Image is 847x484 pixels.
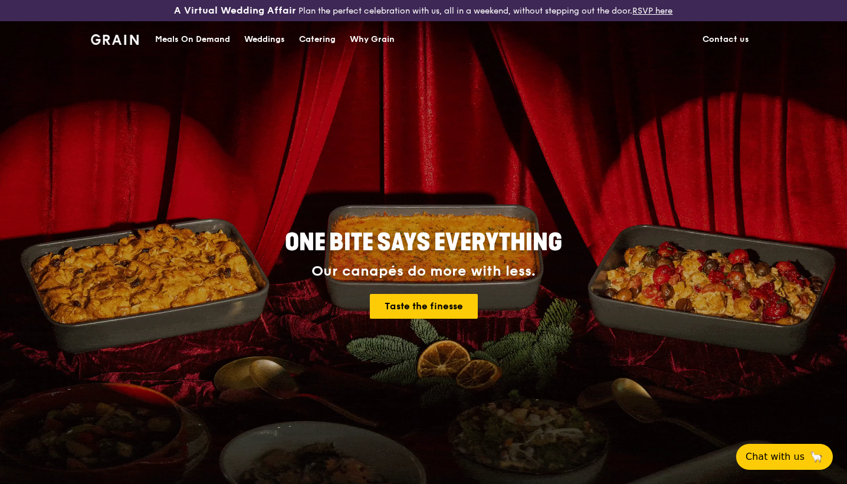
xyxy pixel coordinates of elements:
[343,22,402,57] a: Why Grain
[237,22,292,57] a: Weddings
[91,21,139,56] a: GrainGrain
[91,34,139,45] img: Grain
[155,22,230,57] div: Meals On Demand
[370,294,478,319] a: Taste the finesse
[746,450,805,464] span: Chat with us
[141,5,705,17] div: Plan the perfect celebration with us, all in a weekend, without stepping out the door.
[695,22,756,57] a: Contact us
[174,5,296,17] h3: A Virtual Wedding Affair
[285,228,562,257] span: ONE BITE SAYS EVERYTHING
[292,22,343,57] a: Catering
[244,22,285,57] div: Weddings
[809,450,823,464] span: 🦙
[736,444,833,470] button: Chat with us🦙
[299,22,336,57] div: Catering
[350,22,395,57] div: Why Grain
[211,263,636,280] div: Our canapés do more with less.
[632,6,672,16] a: RSVP here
